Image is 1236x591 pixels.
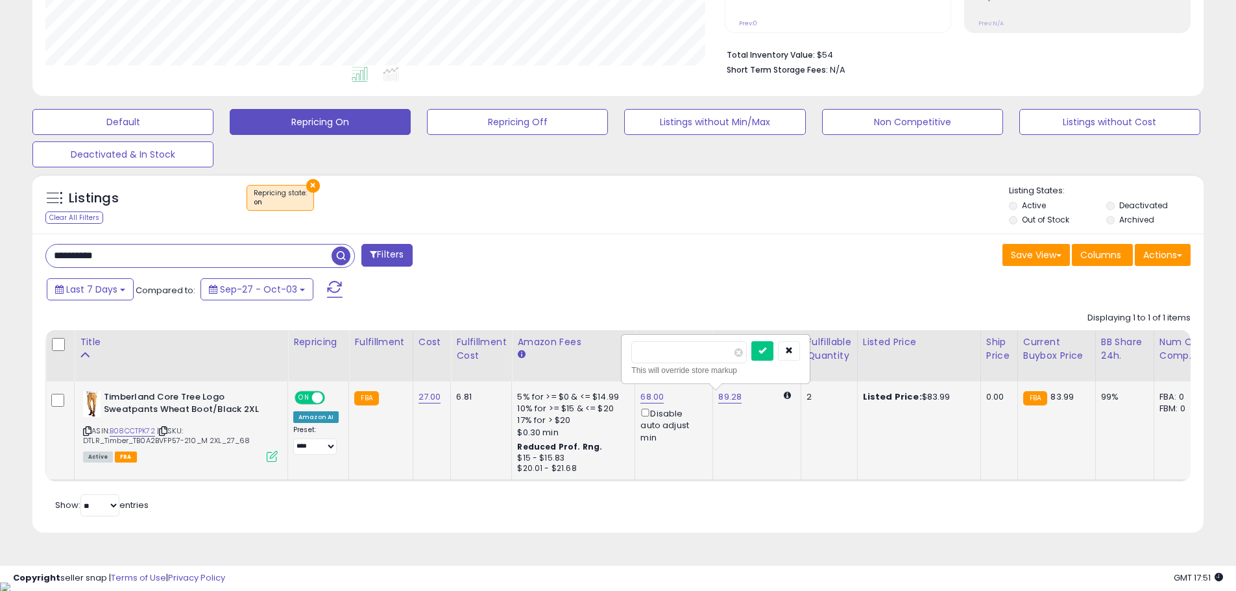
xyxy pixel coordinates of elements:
[1050,391,1074,403] span: 83.99
[83,426,250,445] span: | SKU: DTLR_Timber_TB0A2BVFP57-210_M 2XL_27_68
[80,335,282,349] div: Title
[354,335,407,349] div: Fulfillment
[83,391,101,417] img: 31t27Te69dL._SL40_.jpg
[354,391,378,405] small: FBA
[1159,335,1207,363] div: Num of Comp.
[136,284,195,296] span: Compared to:
[640,406,703,444] div: Disable auto adjust min
[806,391,847,403] div: 2
[727,46,1181,62] li: $54
[986,391,1008,403] div: 0.00
[517,403,625,415] div: 10% for >= $15 & <= $20
[1002,244,1070,266] button: Save View
[1159,403,1202,415] div: FBM: 0
[1080,248,1121,261] span: Columns
[168,572,225,584] a: Privacy Policy
[517,453,625,464] div: $15 - $15.83
[517,427,625,439] div: $0.30 min
[863,391,922,403] b: Listed Price:
[640,391,664,404] a: 68.00
[13,572,225,585] div: seller snap | |
[220,283,297,296] span: Sep-27 - Oct-03
[456,335,506,363] div: Fulfillment Cost
[32,141,213,167] button: Deactivated & In Stock
[111,572,166,584] a: Terms of Use
[1119,200,1168,211] label: Deactivated
[293,335,343,349] div: Repricing
[306,179,320,193] button: ×
[296,392,312,404] span: ON
[55,499,149,511] span: Show: entries
[45,211,103,224] div: Clear All Filters
[727,49,815,60] b: Total Inventory Value:
[418,335,446,349] div: Cost
[517,335,629,349] div: Amazon Fees
[254,198,307,207] div: on
[110,426,155,437] a: B08CCTPK72
[456,391,502,403] div: 6.81
[631,364,800,377] div: This will override store markup
[1087,312,1191,324] div: Displaying 1 to 1 of 1 items
[427,109,608,135] button: Repricing Off
[1023,391,1047,405] small: FBA
[1174,572,1223,584] span: 2025-10-11 17:51 GMT
[1101,335,1148,363] div: BB Share 24h.
[104,391,261,418] b: Timberland Core Tree Logo Sweatpants Wheat Boot/Black 2XL
[718,391,742,404] a: 89.28
[863,391,971,403] div: $83.99
[418,391,441,404] a: 27.00
[1072,244,1133,266] button: Columns
[323,392,344,404] span: OFF
[83,452,113,463] span: All listings currently available for purchase on Amazon
[517,415,625,426] div: 17% for > $20
[624,109,805,135] button: Listings without Min/Max
[254,188,307,208] span: Repricing state :
[1009,185,1204,197] p: Listing States:
[1101,391,1144,403] div: 99%
[978,19,1004,27] small: Prev: N/A
[13,572,60,584] strong: Copyright
[739,19,757,27] small: Prev: 0
[1159,391,1202,403] div: FBA: 0
[1022,200,1046,211] label: Active
[69,189,119,208] h5: Listings
[806,335,851,363] div: Fulfillable Quantity
[830,64,845,76] span: N/A
[230,109,411,135] button: Repricing On
[986,335,1012,363] div: Ship Price
[1022,214,1069,225] label: Out of Stock
[1119,214,1154,225] label: Archived
[66,283,117,296] span: Last 7 Days
[517,349,525,361] small: Amazon Fees.
[47,278,134,300] button: Last 7 Days
[517,391,625,403] div: 5% for >= $0 & <= $14.99
[517,441,602,452] b: Reduced Prof. Rng.
[822,109,1003,135] button: Non Competitive
[1135,244,1191,266] button: Actions
[1019,109,1200,135] button: Listings without Cost
[293,426,339,455] div: Preset:
[83,391,278,461] div: ASIN:
[32,109,213,135] button: Default
[727,64,828,75] b: Short Term Storage Fees:
[1023,335,1090,363] div: Current Buybox Price
[361,244,412,267] button: Filters
[200,278,313,300] button: Sep-27 - Oct-03
[517,463,625,474] div: $20.01 - $21.68
[293,411,339,423] div: Amazon AI
[115,452,137,463] span: FBA
[863,335,975,349] div: Listed Price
